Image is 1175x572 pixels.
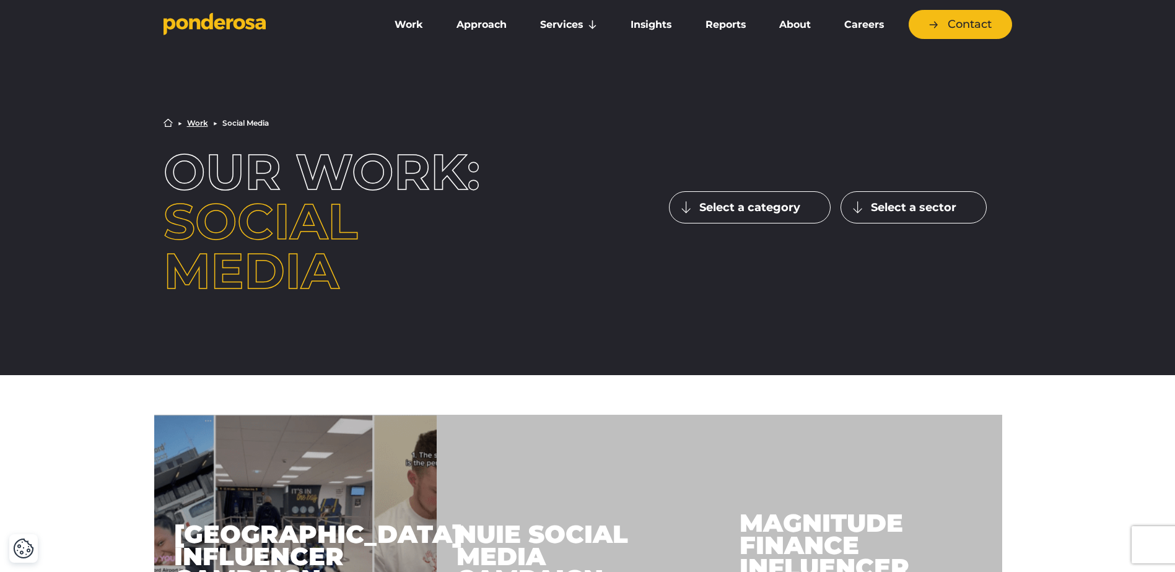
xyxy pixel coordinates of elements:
a: Insights [616,12,686,38]
a: Go to homepage [164,12,362,37]
img: Revisit consent button [13,538,34,559]
a: Home [164,118,173,128]
li: Social Media [222,119,269,127]
h1: Our work: [164,147,506,296]
a: Work [380,12,437,38]
a: Contact [909,10,1012,39]
a: Careers [830,12,898,38]
a: About [765,12,825,38]
button: Select a sector [841,191,987,223]
button: Cookie Settings [13,538,34,559]
a: Services [526,12,611,38]
li: ▶︎ [213,119,217,127]
a: Approach [442,12,521,38]
a: Work [187,119,208,127]
a: Reports [691,12,760,38]
li: ▶︎ [178,119,182,127]
button: Select a category [669,191,831,223]
span: Social Media [164,191,357,301]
